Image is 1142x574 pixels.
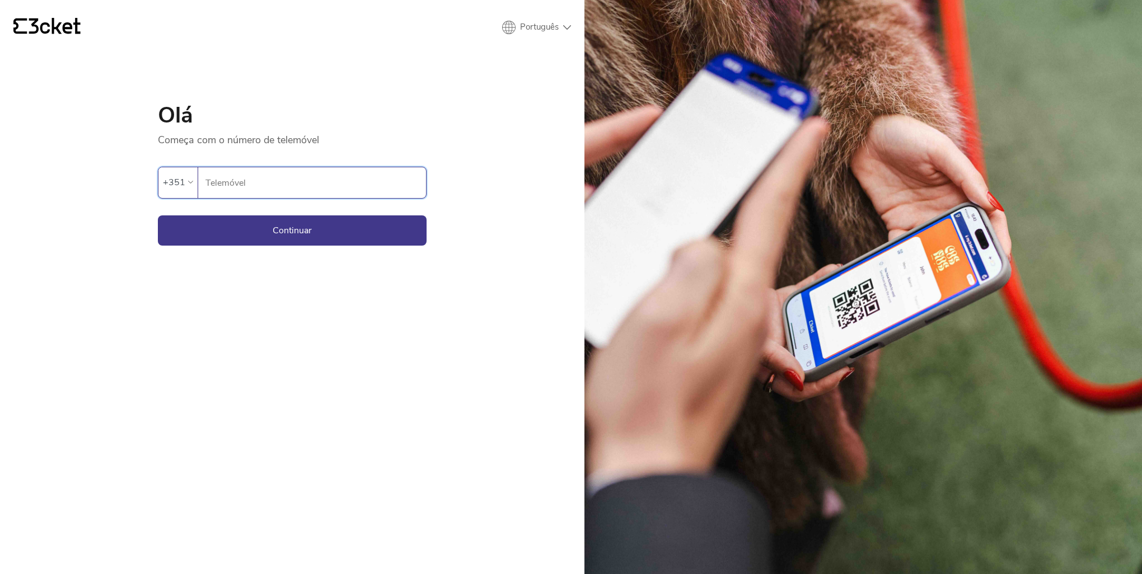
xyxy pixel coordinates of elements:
[13,18,27,34] g: {' '}
[205,167,426,198] input: Telemóvel
[158,126,427,147] p: Começa com o número de telemóvel
[163,174,185,191] div: +351
[158,104,427,126] h1: Olá
[198,167,426,199] label: Telemóvel
[158,215,427,246] button: Continuar
[13,18,81,37] a: {' '}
